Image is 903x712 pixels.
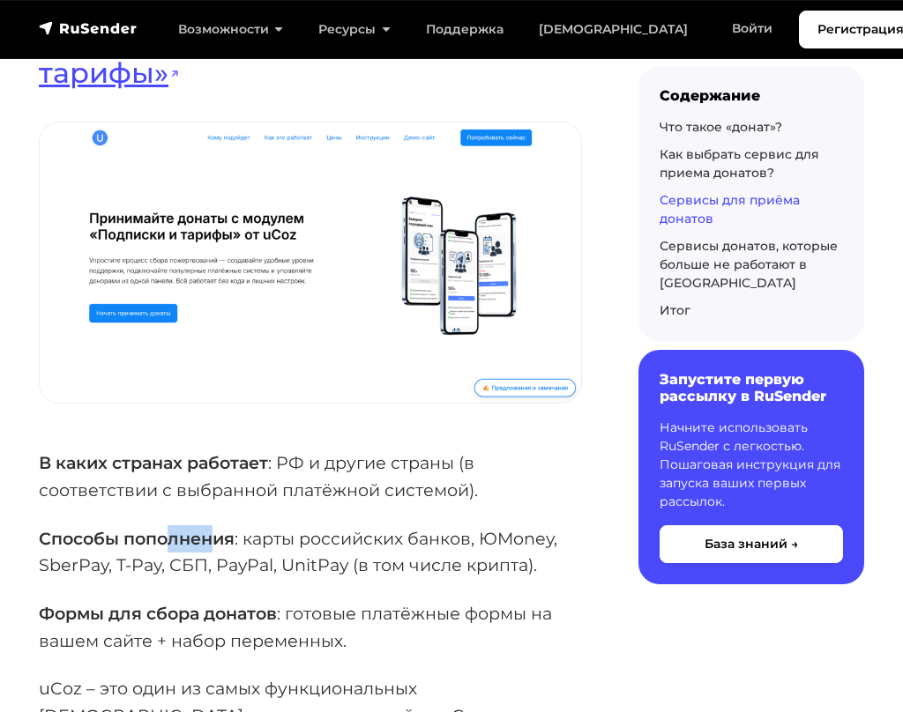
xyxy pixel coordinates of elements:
[638,350,864,584] a: Запустите первую рассылку в RuSender Начните использовать RuSender с легкостью. Пошаговая инструк...
[660,419,843,512] p: Начните использовать RuSender с легкостью. Пошаговая инструкция для запуска ваших первых рассылок.
[660,192,800,226] a: Сервисы для приёма донатов
[408,11,521,48] a: Поддержка
[660,87,843,104] div: Содержание
[39,525,582,579] p: : карты российских банков, ЮMoney, SberPay, T-Pay, СБП, PayPal, UnitPay (в том числе крипта).
[39,449,582,503] p: : РФ и другие страны (в соответствии с выбранной платёжной системой).
[660,119,782,135] a: Что такое «донат»?
[160,11,301,48] a: Возможности
[714,11,790,47] a: Войти
[521,11,705,48] a: [DEMOGRAPHIC_DATA]
[301,11,407,48] a: Ресурсы
[39,600,582,654] p: : готовые платёжные формы на вашем сайте + набор переменных.
[660,146,819,181] a: Как выбрать сервис для приема донатов?
[660,526,843,564] button: База знаний →
[39,603,277,624] strong: Формы для сбора донатов
[660,371,843,404] h6: Запустите первую рассылку в RuSender
[39,22,580,90] a: Сайт в uCoz с модулем «Подписки и тарифы»
[39,19,138,37] img: RuSender
[40,122,581,403] img: Сайт в uCoz с модулем «Подписки и тарифы»
[660,238,838,291] a: Сервисы донатов, которые больше не работают в [GEOGRAPHIC_DATA]
[660,302,690,318] a: Итог
[39,528,235,549] strong: Способы пополнения
[39,452,268,473] strong: В каких странах работает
